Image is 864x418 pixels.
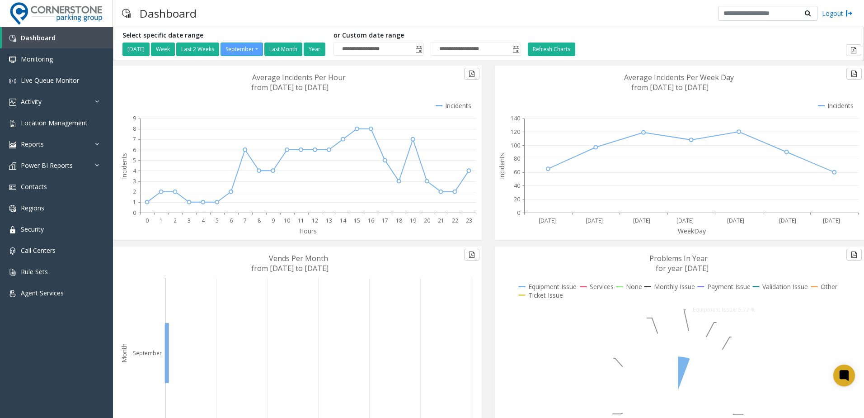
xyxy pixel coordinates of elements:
h3: Dashboard [135,2,201,24]
text: [DATE] [676,217,694,224]
text: for year [DATE] [656,263,709,273]
text: 20 [424,217,430,224]
text: from [DATE] to [DATE] [251,82,329,92]
text: Incidents [120,153,128,179]
text: 8 [258,217,261,224]
button: Export to pdf [846,249,862,261]
button: [DATE] [122,43,150,56]
text: 19 [410,217,416,224]
span: Monitoring [21,55,53,63]
span: Reports [21,140,44,148]
span: Dashboard [21,33,56,42]
text: 9 [272,217,275,224]
text: 12 [312,217,318,224]
text: [DATE] [633,217,650,224]
button: Refresh Charts [528,43,575,56]
text: from [DATE] to [DATE] [251,263,329,273]
span: Regions [21,204,44,212]
span: Rule Sets [21,267,48,276]
text: Average Incidents Per Week Day [624,72,734,82]
img: 'icon' [9,141,16,148]
span: Power BI Reports [21,161,73,170]
text: Average Incidents Per Hour [252,72,346,82]
text: 22 [452,217,458,224]
text: Incidents [498,153,506,179]
button: Year [304,43,325,56]
button: Export to pdf [846,44,861,56]
img: 'icon' [9,35,16,42]
img: 'icon' [9,162,16,170]
text: 16 [368,217,374,224]
text: 9 [133,114,136,122]
text: Equipment Issue: 5.72 % [693,306,756,313]
img: 'icon' [9,226,16,233]
text: 7 [244,217,247,224]
img: 'icon' [9,77,16,85]
text: 0 [517,209,520,217]
button: Export to pdf [846,68,862,80]
text: 23 [466,217,472,224]
text: 6 [133,146,136,154]
text: [DATE] [586,217,603,224]
img: 'icon' [9,56,16,63]
button: Export to pdf [464,68,479,80]
text: Hours [299,227,317,235]
text: 60 [514,168,520,176]
text: 4 [133,167,136,175]
span: Security [21,225,44,233]
span: Agent Services [21,289,64,297]
text: 3 [188,217,191,224]
text: 2 [133,188,136,195]
text: 80 [514,155,520,162]
button: Last Month [264,43,302,56]
h5: Select specific date range [122,32,327,39]
span: Toggle popup [511,43,521,56]
text: 18 [396,217,402,224]
span: Location Management [21,119,88,127]
span: Contacts [21,182,47,191]
text: from [DATE] to [DATE] [631,82,709,92]
img: 'icon' [9,99,16,106]
img: 'icon' [9,120,16,127]
text: Problems In Year [649,253,708,263]
text: 120 [511,128,520,136]
a: Logout [822,9,853,18]
img: logout [845,9,853,18]
text: 40 [514,182,520,190]
text: 1 [133,198,136,206]
h5: or Custom date range [333,32,521,39]
text: 5 [133,157,136,164]
button: Last 2 Weeks [176,43,219,56]
text: 8 [133,125,136,133]
text: 100 [511,142,520,149]
text: 3 [133,177,136,185]
img: 'icon' [9,269,16,276]
button: Week [151,43,175,56]
button: Export to pdf [464,249,479,261]
text: 20 [514,195,520,203]
span: Live Queue Monitor [21,76,79,85]
button: September [221,43,263,56]
text: 140 [511,114,520,122]
text: 17 [382,217,388,224]
text: 6 [230,217,233,224]
text: September [133,349,162,357]
img: pageIcon [122,2,131,24]
text: 5 [216,217,219,224]
span: Activity [21,97,42,106]
text: Vends Per Month [269,253,328,263]
img: 'icon' [9,247,16,255]
text: 13 [326,217,332,224]
span: Toggle popup [413,43,423,56]
text: 11 [298,217,304,224]
text: [DATE] [823,217,840,224]
text: [DATE] [779,217,796,224]
text: [DATE] [539,217,556,224]
text: Month [120,343,128,363]
text: 2 [174,217,177,224]
text: 0 [146,217,149,224]
text: 15 [354,217,360,224]
text: 1 [160,217,163,224]
img: 'icon' [9,205,16,212]
img: 'icon' [9,290,16,297]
